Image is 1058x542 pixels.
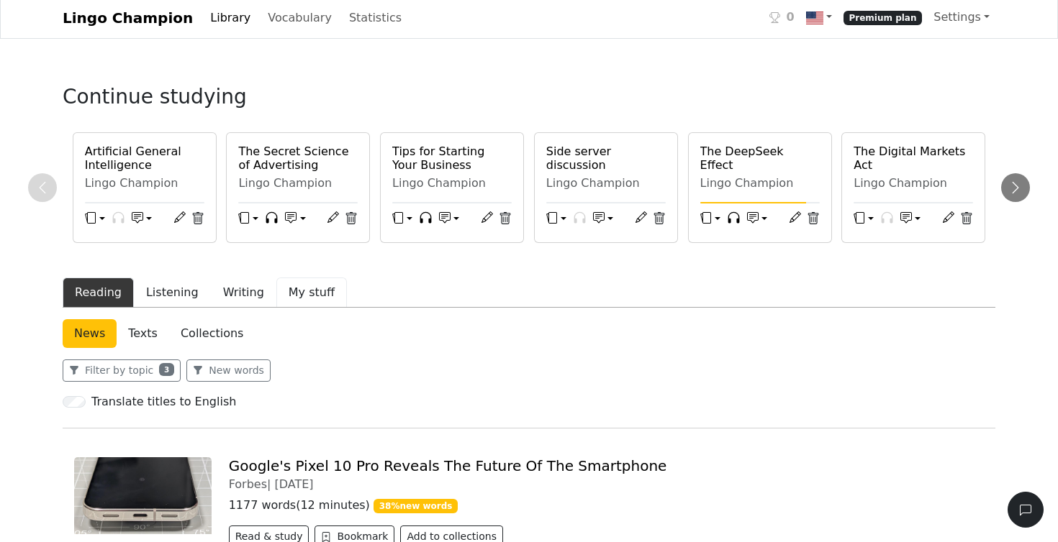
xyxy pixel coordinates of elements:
[91,395,236,408] h6: Translate titles to English
[928,3,995,32] a: Settings
[700,144,820,172] a: The DeepSeek Effect
[546,144,666,172] a: Side server discussion
[63,277,134,308] button: Reading
[546,176,666,190] div: Lingo Champion
[854,176,973,190] div: Lingo Champion
[229,497,984,514] p: 1177 words ( 12 minutes )
[838,3,928,32] a: Premium plan
[186,359,271,382] button: New words
[117,319,169,348] a: Texts
[211,277,276,308] button: Writing
[63,85,566,109] h3: Continue studying
[204,4,256,32] a: Library
[274,477,313,491] span: [DATE]
[63,4,193,32] a: Lingo Champion
[343,4,407,32] a: Statistics
[229,477,984,491] div: Forbes |
[63,359,181,382] button: Filter by topic3
[85,144,204,172] a: Artificial General Intelligence
[844,11,923,25] span: Premium plan
[392,176,512,190] div: Lingo Champion
[854,144,973,172] a: The Digital Markets Act
[700,176,820,190] div: Lingo Champion
[806,9,823,27] img: us.svg
[374,499,458,513] span: 38 % new words
[238,144,358,172] a: The Secret Science of Advertising
[786,9,794,26] span: 0
[392,144,512,172] a: Tips for Starting Your Business
[134,277,211,308] button: Listening
[276,277,347,308] button: My stuff
[85,176,204,190] div: Lingo Champion
[63,319,117,348] a: News
[229,457,667,474] a: Google's Pixel 10 Pro Reveals The Future Of The Smartphone
[74,457,212,534] img: 0x0.jpg
[764,3,800,32] a: 0
[238,176,358,190] div: Lingo Champion
[262,4,338,32] a: Vocabulary
[169,319,255,348] a: Collections
[159,363,174,376] span: 3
